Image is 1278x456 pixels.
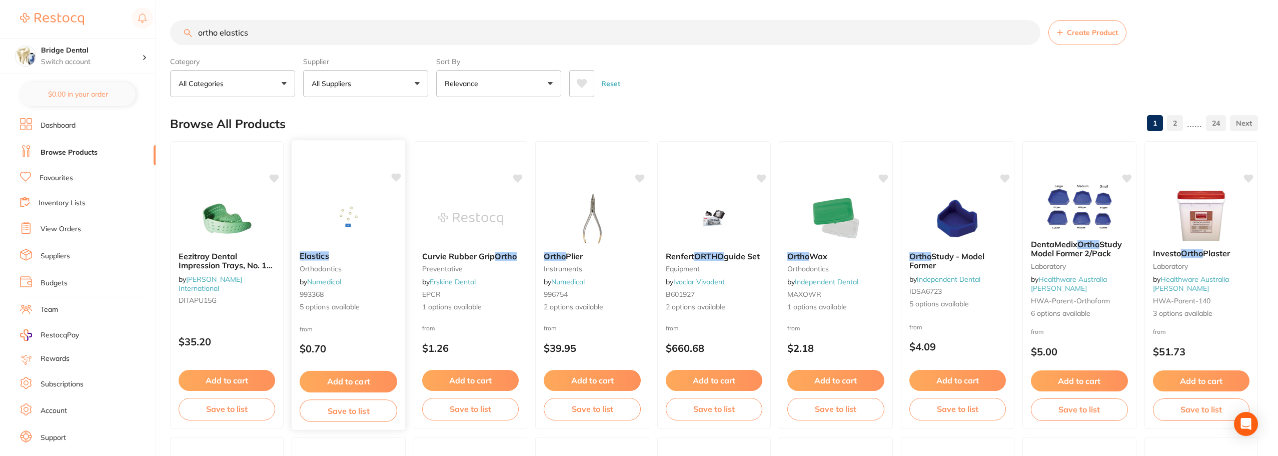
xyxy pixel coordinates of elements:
button: Save to list [179,398,275,420]
span: EPCR [422,290,441,299]
a: Subscriptions [41,379,84,389]
small: orthodontics [787,265,884,273]
a: Numedical [308,277,342,286]
span: Renfert [666,251,694,261]
a: Account [41,406,67,416]
span: 993368 [300,290,324,299]
a: Healthware Australia [PERSON_NAME] [1031,275,1107,293]
b: Investo Ortho Plaster [1153,249,1249,258]
span: HWA-parent-orthoform [1031,296,1110,305]
button: All Suppliers [303,70,428,97]
small: equipment [666,265,762,273]
img: Ortho Study - Model Former [925,194,990,244]
span: by [422,277,476,286]
img: RestocqPay [20,329,32,341]
img: Elastics [316,193,382,243]
span: from [422,324,435,332]
p: All Categories [179,79,228,89]
span: Plier [566,251,583,261]
span: by [300,277,341,286]
span: IDSA6723 [909,287,942,296]
b: Renfert ORTHO guide Set [666,252,762,261]
button: Save to list [422,398,519,420]
span: 2 options available [544,302,640,312]
button: Save to list [1031,398,1127,420]
a: Browse Products [41,148,98,158]
img: Investo Ortho Plaster [1168,191,1233,241]
button: Save to list [1153,398,1249,420]
p: Relevance [445,79,482,89]
button: Add to cart [909,370,1006,391]
span: from [666,324,679,332]
em: Ortho [909,251,931,261]
a: 24 [1206,113,1226,133]
button: Save to list [666,398,762,420]
a: Favourites [40,173,73,183]
a: Erskine Dental [430,277,476,286]
span: by [909,275,980,284]
a: Healthware Australia [PERSON_NAME] [1153,275,1229,293]
img: Ortho Wax [803,194,868,244]
span: 996754 [544,290,568,299]
button: Save to list [909,398,1006,420]
span: from [1031,328,1044,335]
button: Add to cart [1031,370,1127,391]
p: $35.20 [179,336,275,347]
a: Budgets [41,278,68,288]
span: Study - Model Former [909,251,984,270]
span: RestocqPay [41,330,79,340]
span: DITAPU15G [179,296,217,305]
em: Ortho [495,251,517,261]
label: Supplier [303,57,428,66]
a: [PERSON_NAME] International [179,275,242,293]
a: Dashboard [41,121,76,131]
p: $4.09 [909,341,1006,352]
div: Open Intercom Messenger [1234,412,1258,436]
button: Add to cart [422,370,519,391]
span: Create Product [1067,29,1118,37]
input: Search Products [170,20,1040,45]
h4: Bridge Dental [41,46,142,56]
button: Save to list [787,398,884,420]
a: Team [41,305,58,315]
a: View Orders [41,224,81,234]
span: by [666,277,725,286]
p: $2.18 [787,342,884,354]
span: MAXOWR [787,290,821,299]
span: by [1031,275,1107,293]
a: Ivoclar Vivadent [673,277,725,286]
small: Laboratory [1031,262,1127,270]
small: orthodontics [300,265,397,273]
img: Bridge Dental [16,46,36,66]
a: Independent Dental [795,277,858,286]
h2: Browse All Products [170,117,286,131]
b: Curvie Rubber Grip Ortho [422,252,519,261]
span: B601927 [666,290,695,299]
img: Restocq Logo [20,13,84,25]
img: Ortho Plier [560,194,625,244]
span: Investo [1153,248,1181,258]
a: Independent Dental [917,275,980,284]
b: Elastics [300,251,397,261]
span: 1 options available [787,302,884,312]
img: Curvie Rubber Grip Ortho [438,194,503,244]
p: $5.00 [1031,346,1127,357]
b: Ortho Wax [787,252,884,261]
a: RestocqPay [20,329,79,341]
p: All Suppliers [312,79,355,89]
span: Study Model Former 2/Pack [1031,239,1122,258]
small: Laboratory [1153,262,1249,270]
em: Ortho [787,251,809,261]
span: from [1153,328,1166,335]
span: by [1153,275,1229,293]
em: ORTHO [694,251,724,261]
span: 2 options available [666,302,762,312]
b: Eezitray Dental Impression Trays, No. 15, Upper Dentate, Ortho, Large, Green, Disposable, Recycla... [179,252,275,270]
button: Create Product [1048,20,1126,45]
button: Save to list [544,398,640,420]
span: Eezitray Dental Impression Trays, No. 15, Upper Dentate, [179,251,274,280]
span: 5 options available [300,302,397,312]
button: Save to list [300,399,397,422]
em: Ortho [1181,248,1203,258]
p: $51.73 [1153,346,1249,357]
